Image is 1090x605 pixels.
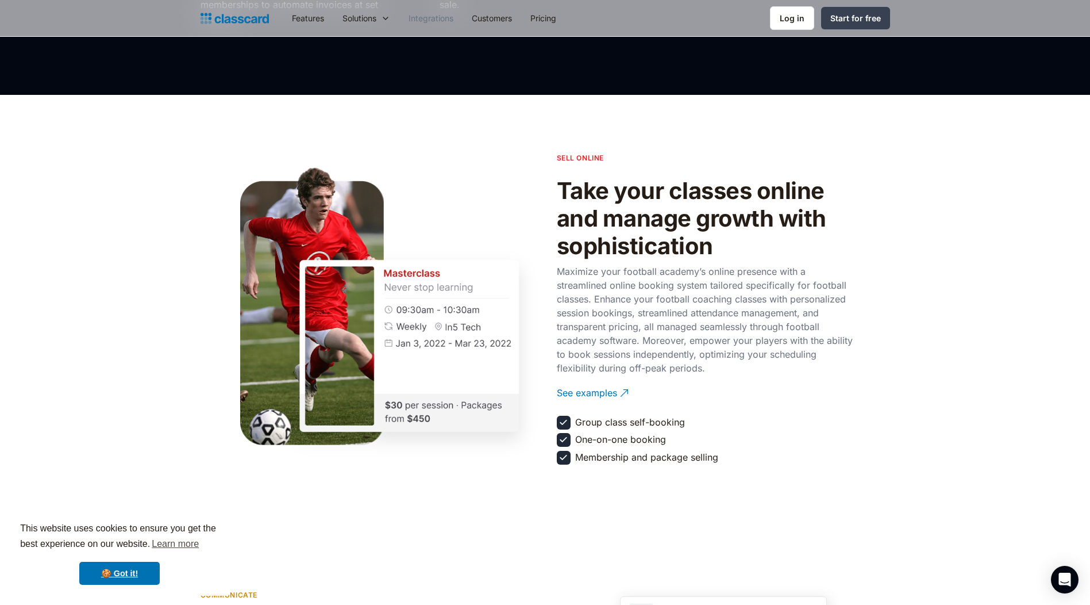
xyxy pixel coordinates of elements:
a: Features [283,5,333,31]
div: See examples [557,377,617,400]
h2: Take your classes online and manage growth with sophistication [557,177,856,260]
p: sell online [557,152,604,163]
div: One-on-one booking [575,433,666,446]
span: This website uses cookies to ensure you get the best experience on our website. [20,522,219,553]
div: Membership and package selling [575,451,718,464]
div: Open Intercom Messenger [1051,566,1079,593]
div: Log in [780,12,804,24]
div: Start for free [830,12,881,24]
p: Maximize your football academy’s online presence with a streamlined online booking system tailore... [557,265,856,375]
a: Pricing [521,5,565,31]
a: See examples [557,377,856,409]
a: Log in [770,6,814,30]
a: learn more about cookies [150,535,201,553]
div: Solutions [342,12,376,24]
a: Customers [463,5,521,31]
div: Solutions [333,5,399,31]
div: Group class self-booking [575,416,685,428]
a: home [201,10,269,26]
img: Class Summary [271,231,547,461]
div: cookieconsent [9,511,230,596]
a: Integrations [399,5,463,31]
a: dismiss cookie message [79,562,160,585]
a: Start for free [821,7,890,29]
